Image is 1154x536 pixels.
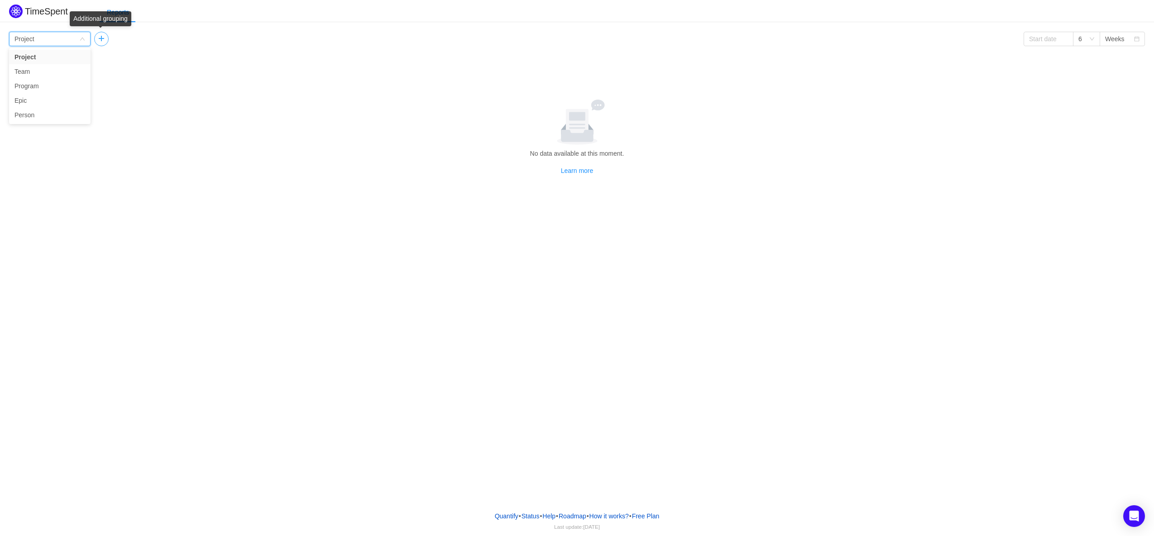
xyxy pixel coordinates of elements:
[100,2,136,23] div: Reports
[25,6,68,16] h2: TimeSpent
[70,11,131,26] div: Additional grouping
[542,509,556,523] a: Help
[9,93,91,108] li: Epic
[583,524,600,530] span: [DATE]
[540,512,542,520] span: •
[9,50,91,64] li: Project
[494,509,519,523] a: Quantify
[1123,505,1145,527] div: Open Intercom Messenger
[556,512,558,520] span: •
[632,509,660,523] button: Free Plan
[558,509,587,523] a: Roadmap
[9,108,91,122] li: Person
[587,512,589,520] span: •
[519,512,521,520] span: •
[94,32,109,46] button: icon: plus
[530,150,624,157] span: No data available at this moment.
[554,524,600,530] span: Last update:
[1105,32,1125,46] div: Weeks
[1089,36,1095,43] i: icon: down
[589,509,629,523] button: How it works?
[521,509,540,523] a: Status
[9,64,91,79] li: Team
[1078,32,1082,46] div: 6
[629,512,632,520] span: •
[14,32,34,46] div: Project
[1134,36,1140,43] i: icon: calendar
[561,167,594,174] a: Learn more
[80,36,85,43] i: icon: down
[9,5,23,18] img: Quantify logo
[9,79,91,93] li: Program
[1024,32,1073,46] input: Start date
